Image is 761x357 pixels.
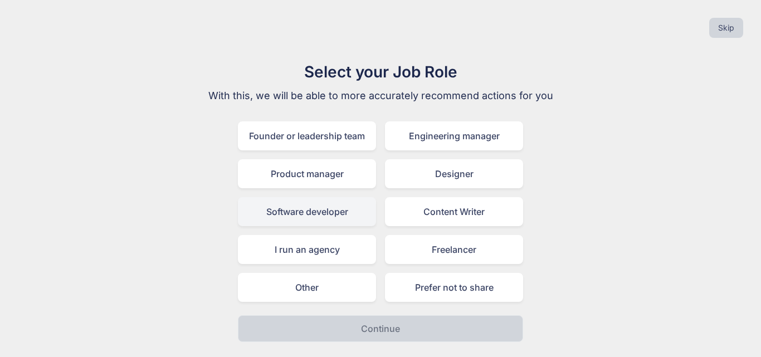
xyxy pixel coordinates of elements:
div: Freelancer [385,235,523,264]
div: Product manager [238,159,376,188]
div: I run an agency [238,235,376,264]
button: Skip [709,18,743,38]
h1: Select your Job Role [193,60,568,84]
button: Continue [238,315,523,342]
div: Prefer not to share [385,273,523,302]
div: Founder or leadership team [238,121,376,150]
div: Content Writer [385,197,523,226]
div: Other [238,273,376,302]
div: Engineering manager [385,121,523,150]
p: Continue [361,322,400,335]
div: Software developer [238,197,376,226]
div: Designer [385,159,523,188]
p: With this, we will be able to more accurately recommend actions for you [193,88,568,104]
